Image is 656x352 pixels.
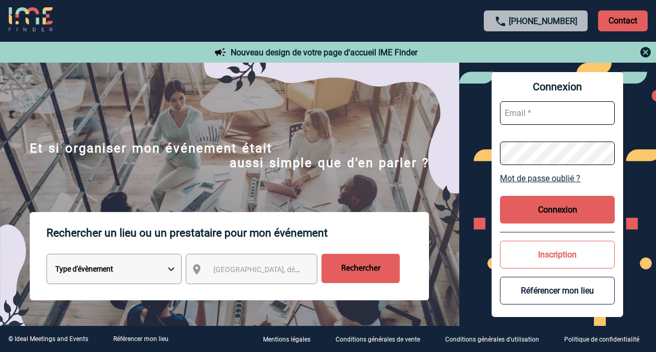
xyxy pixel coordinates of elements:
[327,334,437,344] a: Conditions générales de vente
[494,15,507,28] img: call-24-px.png
[445,336,539,344] p: Conditions générales d'utilisation
[263,336,311,344] p: Mentions légales
[8,335,88,343] div: © Ideal Meetings and Events
[213,265,359,274] span: [GEOGRAPHIC_DATA], département, région...
[500,173,615,183] a: Mot de passe oublié ?
[437,334,556,344] a: Conditions générales d'utilisation
[500,80,615,93] span: Connexion
[509,16,577,26] a: [PHONE_NUMBER]
[598,10,648,31] p: Contact
[500,101,615,125] input: Email *
[113,335,169,343] a: Référencer mon lieu
[321,254,400,283] input: Rechercher
[46,212,429,254] p: Rechercher un lieu ou un prestataire pour mon événement
[500,241,615,268] button: Inscription
[500,277,615,304] button: Référencer mon lieu
[556,334,656,344] a: Politique de confidentialité
[564,336,639,344] p: Politique de confidentialité
[255,334,327,344] a: Mentions légales
[500,196,615,224] button: Connexion
[336,336,420,344] p: Conditions générales de vente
